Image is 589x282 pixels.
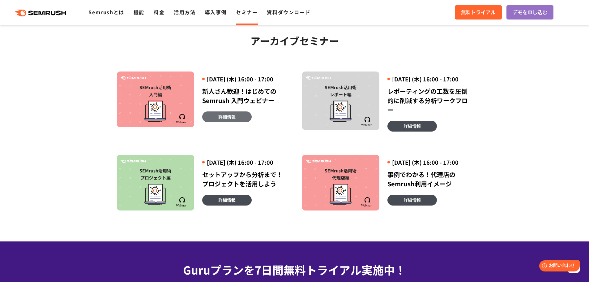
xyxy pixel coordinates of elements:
a: 資料ダウンロード [267,8,310,16]
div: Guruプランを7日間 [132,261,457,278]
img: Semrush [306,160,331,163]
div: 新人さん歓迎！はじめてのSemrush 入門ウェビナー [202,87,287,105]
img: Semrush [121,76,146,80]
div: SEMrush活用術 代理店編 [305,167,376,181]
span: 詳細情報 [403,197,421,203]
a: 詳細情報 [387,195,437,206]
img: Semrush [361,197,373,207]
div: セットアップから分析まで！プロジェクトを活用しよう [202,170,287,189]
div: SEMrush活用術 プロジェクト編 [120,167,191,181]
div: SEMrush活用術 レポート編 [305,84,376,98]
span: 詳細情報 [403,123,421,129]
img: Semrush [121,160,146,163]
span: 無料トライアル実施中！ [284,262,406,278]
span: 無料トライアル [461,8,496,16]
img: Semrush [176,114,188,124]
iframe: Help widget launcher [534,258,582,275]
a: 料金 [154,8,164,16]
div: 事例でわかる！代理店のSemrush利用イメージ [387,170,472,189]
a: Semrushとは [88,8,124,16]
a: 活用方法 [174,8,195,16]
a: 詳細情報 [202,195,252,206]
img: Semrush [361,117,373,126]
div: SEMrush活用術 入門編 [120,84,191,98]
a: 詳細情報 [202,111,252,122]
a: 詳細情報 [387,121,437,132]
a: 機能 [134,8,144,16]
img: Semrush [306,76,331,80]
img: Semrush [176,197,188,207]
div: [DATE] (木) 16:00 - 17:00 [202,158,287,166]
span: 詳細情報 [218,197,236,203]
a: セミナー [236,8,258,16]
div: レポーティングの工数を圧倒的に削減する分析ワークフロー [387,87,472,115]
div: [DATE] (木) 16:00 - 17:00 [387,158,472,166]
div: [DATE] (木) 16:00 - 17:00 [202,75,287,83]
h2: アーカイブセミナー [117,33,472,48]
span: デモを申し込む [513,8,547,16]
a: 導入事例 [205,8,227,16]
div: [DATE] (木) 16:00 - 17:00 [387,75,472,83]
a: デモを申し込む [506,5,553,20]
a: 無料トライアル [455,5,502,20]
span: 詳細情報 [218,113,236,120]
